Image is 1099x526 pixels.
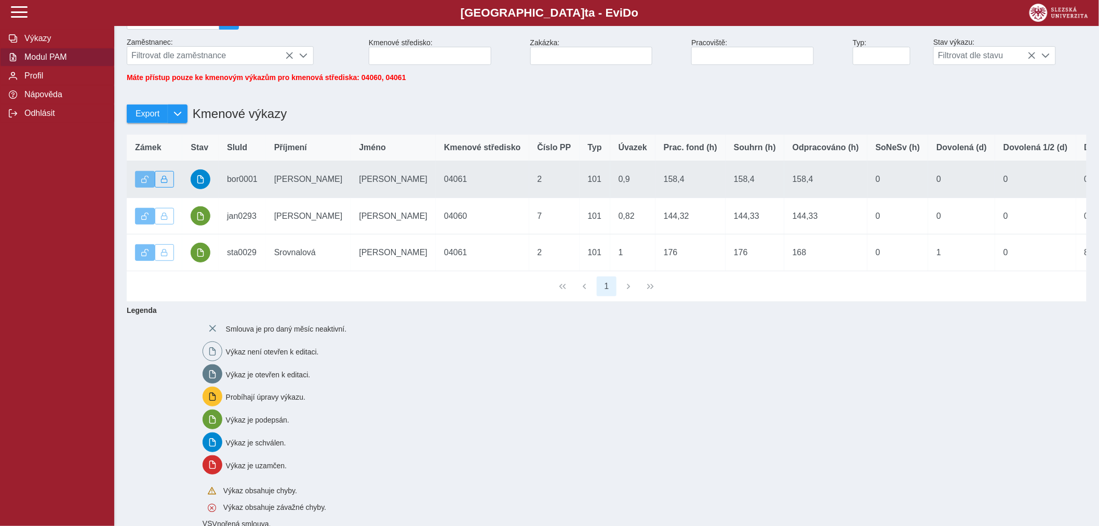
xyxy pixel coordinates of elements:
td: 144,33 [784,198,867,234]
td: 0,9 [610,161,655,198]
td: 0 [995,234,1076,271]
span: Dovolená (d) [936,143,987,152]
td: 101 [580,161,610,198]
span: Stav [191,143,208,152]
span: Jméno [359,143,386,152]
span: t [585,6,588,19]
td: 2 [529,161,580,198]
td: 176 [655,234,726,271]
span: Kmenové středisko [444,143,521,152]
b: Legenda [123,302,1082,319]
span: D [623,6,631,19]
span: Výkaz není otevřen k editaci. [226,348,319,357]
span: Profil [21,71,105,81]
td: [PERSON_NAME] [266,198,351,234]
td: 144,32 [655,198,726,234]
td: 158,4 [784,161,867,198]
span: SluId [227,143,247,152]
span: Odpracováno (h) [793,143,859,152]
td: 0,82 [610,198,655,234]
td: 04061 [436,161,529,198]
button: 1 [597,277,616,296]
span: Odhlásit [21,109,105,118]
h1: Kmenové výkazy [187,101,287,126]
button: schváleno [191,169,210,189]
button: Uzamknout lze pouze výkaz, který je podepsán a schválen. [155,244,175,261]
span: Úvazek [619,143,647,152]
button: Uzamknout [155,171,175,188]
span: Výkaz je podepsán. [226,416,289,425]
td: 158,4 [655,161,726,198]
button: podepsáno [191,243,210,262]
td: 1 [928,234,995,271]
td: [PERSON_NAME] [351,234,436,271]
span: o [632,6,639,19]
span: Příjmení [274,143,307,152]
span: Export [136,109,159,119]
button: Výkaz je odemčen. [135,244,155,261]
span: Modul PAM [21,52,105,62]
td: 0 [928,161,995,198]
span: Dovolená 1/2 (d) [1003,143,1068,152]
span: Probíhají úpravy výkazu. [226,393,305,402]
td: 04061 [436,234,529,271]
button: Uzamknout lze pouze výkaz, který je podepsán a schválen. [155,208,175,225]
td: 2 [529,234,580,271]
div: Kmenové středisko: [365,34,526,69]
td: jan0293 [219,198,266,234]
div: Stav výkazu: [929,34,1091,69]
span: Smlouva je pro daný měsíc neaktivní. [226,325,347,334]
span: Typ [588,143,602,152]
td: 176 [726,234,784,271]
img: logo_web_su.png [1029,4,1088,22]
td: 0 [995,161,1076,198]
span: SoNeSv (h) [876,143,920,152]
td: [PERSON_NAME] [351,161,436,198]
span: Výkaz obsahuje závažné chyby. [223,503,326,511]
td: 0 [995,198,1076,234]
b: [GEOGRAPHIC_DATA] a - Evi [31,6,1068,20]
span: Prac. fond (h) [664,143,717,152]
button: Výkaz je odemčen. [135,171,155,188]
div: Typ: [849,34,929,69]
div: Pracoviště: [687,34,849,69]
td: 7 [529,198,580,234]
td: bor0001 [219,161,266,198]
button: Výkaz je odemčen. [135,208,155,225]
td: 0 [867,234,928,271]
button: Export [127,104,168,123]
span: Filtrovat dle zaměstnance [127,47,293,64]
td: [PERSON_NAME] [351,198,436,234]
td: 0 [867,198,928,234]
span: Máte přístup pouze ke kmenovým výkazům pro kmenová střediska: 04060, 04061 [127,73,406,82]
td: 0 [867,161,928,198]
td: 168 [784,234,867,271]
div: Zaměstnanec: [123,34,365,69]
td: 144,33 [726,198,784,234]
td: 04060 [436,198,529,234]
span: Výkaz je otevřen k editaci. [226,371,311,379]
td: 1 [610,234,655,271]
td: 158,4 [726,161,784,198]
td: sta0029 [219,234,266,271]
span: Nápověda [21,90,105,99]
span: Filtrovat dle stavu [934,47,1036,64]
span: Číslo PP [538,143,571,152]
td: 101 [580,198,610,234]
span: Zámek [135,143,162,152]
button: podepsáno [191,206,210,226]
td: 0 [928,198,995,234]
span: Souhrn (h) [734,143,776,152]
span: Výkaz obsahuje chyby. [223,487,297,495]
span: Výkaz je uzamčen. [226,462,287,470]
span: Výkaz je schválen. [226,439,286,447]
td: [PERSON_NAME] [266,161,351,198]
td: 101 [580,234,610,271]
span: Výkazy [21,34,105,43]
div: Zakázka: [526,34,688,69]
td: Srovnalová [266,234,351,271]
